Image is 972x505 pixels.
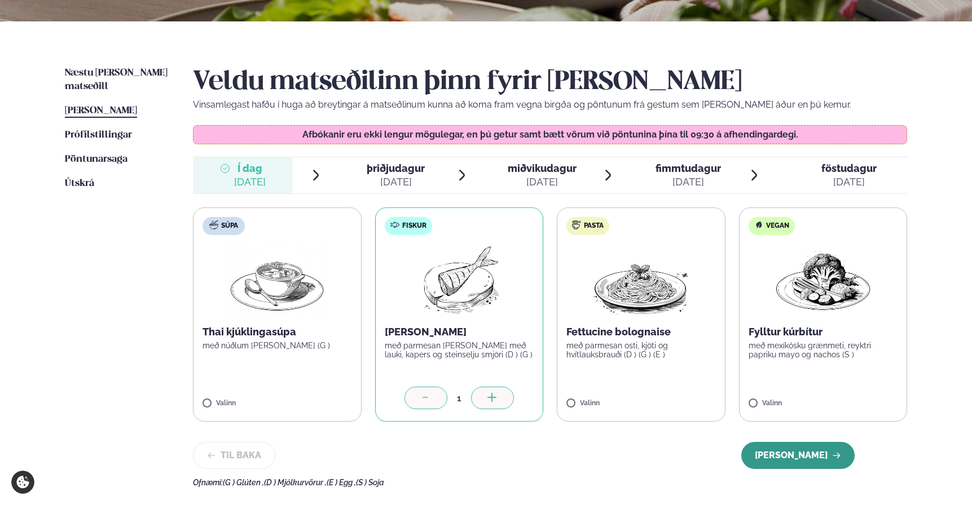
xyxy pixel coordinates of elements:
span: Útskrá [65,179,94,188]
p: með parmesan osti, kjöti og hvítlauksbrauði (D ) (G ) (E ) [566,341,716,359]
div: Ofnæmi: [193,478,907,487]
img: fish.svg [390,220,399,229]
img: soup.svg [209,220,218,229]
p: með núðlum [PERSON_NAME] (G ) [203,341,352,350]
button: [PERSON_NAME] [741,442,855,469]
p: Thai kjúklingasúpa [203,325,352,339]
img: Fish.png [409,244,509,316]
a: [PERSON_NAME] [65,104,137,118]
span: Í dag [234,162,266,175]
span: föstudagur [821,162,877,174]
p: Fylltur kúrbítur [749,325,898,339]
span: Súpa [221,222,238,231]
img: Vegan.svg [754,220,763,229]
span: Næstu [PERSON_NAME] matseðill [65,68,168,91]
h2: Veldu matseðilinn þinn fyrir [PERSON_NAME] [193,67,907,98]
div: [DATE] [821,175,877,189]
p: með mexíkósku grænmeti, reyktri papriku mayo og nachos (S ) [749,341,898,359]
span: fimmtudagur [656,162,721,174]
img: Spagetti.png [591,244,690,316]
img: Soup.png [227,244,327,316]
div: 1 [447,392,471,405]
span: Fiskur [402,222,426,231]
img: pasta.svg [572,220,581,229]
span: (G ) Glúten , [223,478,264,487]
p: með parmesan [PERSON_NAME] með lauki, kapers og steinselju smjöri (D ) (G ) [385,341,534,359]
span: miðvikudagur [508,162,577,174]
span: þriðjudagur [367,162,425,174]
span: (S ) Soja [356,478,384,487]
a: Cookie settings [11,471,34,494]
p: [PERSON_NAME] [385,325,534,339]
p: Vinsamlegast hafðu í huga að breytingar á matseðlinum kunna að koma fram vegna birgða og pöntunum... [193,98,907,112]
a: Prófílstillingar [65,129,132,142]
div: [DATE] [367,175,425,189]
span: (D ) Mjólkurvörur , [264,478,327,487]
span: [PERSON_NAME] [65,106,137,116]
span: (E ) Egg , [327,478,356,487]
p: Afbókanir eru ekki lengur mögulegar, en þú getur samt bætt vörum við pöntunina þína til 09:30 á a... [205,130,896,139]
p: Fettucine bolognaise [566,325,716,339]
a: Útskrá [65,177,94,191]
div: [DATE] [656,175,721,189]
img: Vegan.png [773,244,873,316]
span: Pöntunarsaga [65,154,127,164]
div: [DATE] [508,175,577,189]
a: Pöntunarsaga [65,153,127,166]
span: Pasta [584,222,604,231]
a: Næstu [PERSON_NAME] matseðill [65,67,170,94]
span: Vegan [766,222,789,231]
span: Prófílstillingar [65,130,132,140]
button: Til baka [193,442,275,469]
div: [DATE] [234,175,266,189]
